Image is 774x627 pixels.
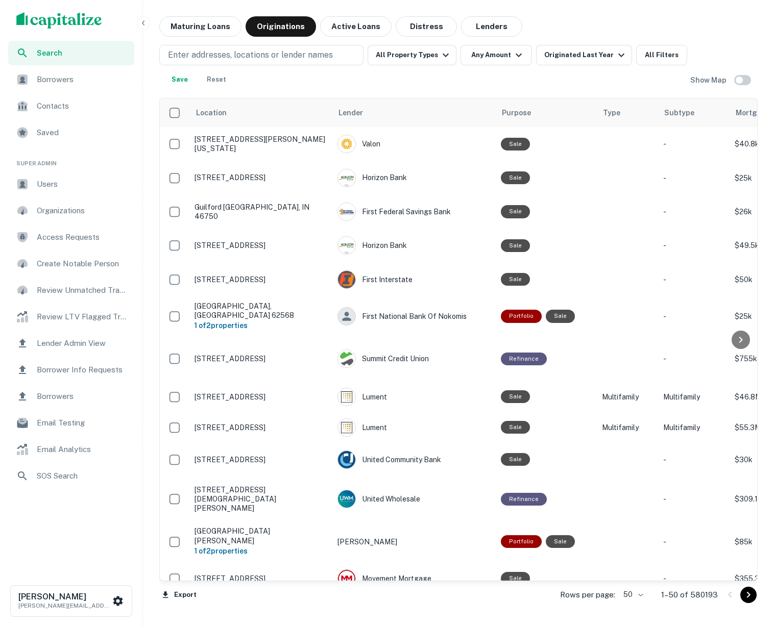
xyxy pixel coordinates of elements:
div: Sale [501,205,530,218]
div: Saved [8,120,134,145]
div: Valon [337,135,491,153]
div: This loan purpose was for refinancing [501,353,547,365]
a: Access Requests [8,225,134,249]
div: This is a portfolio loan with 2 properties [501,310,542,322]
th: Purpose [496,98,597,127]
p: [STREET_ADDRESS] [195,275,327,284]
div: Sale [501,453,530,466]
p: [STREET_ADDRESS] [195,173,327,182]
img: picture [338,490,355,508]
div: Borrowers [8,384,134,409]
div: Contacts [8,94,134,118]
img: picture [338,237,355,254]
span: Saved [37,127,128,139]
span: Email Testing [37,417,128,429]
div: Sale [501,239,530,252]
span: SOS Search [37,470,128,482]
img: picture [338,203,355,220]
p: Rows per page: [560,589,615,601]
a: Borrowers [8,67,134,92]
p: [STREET_ADDRESS][PERSON_NAME][US_STATE] [195,135,327,153]
a: Create Notable Person [8,252,134,276]
img: capitalize-logo.png [16,12,102,29]
a: Search [8,41,134,65]
button: Go to next page [740,587,757,603]
span: Contacts [37,100,128,112]
p: - [663,536,724,547]
p: [STREET_ADDRESS][DEMOGRAPHIC_DATA][PERSON_NAME] [195,485,327,513]
span: Borrowers [37,390,128,403]
p: Multifamily [663,391,724,403]
div: Review Unmatched Transactions [8,278,134,303]
h6: 1 of 2 properties [195,320,327,331]
img: picture [338,419,355,436]
div: Horizon Bank [337,169,491,187]
button: Originations [246,16,316,37]
p: [STREET_ADDRESS] [195,574,327,583]
button: Active Loans [320,16,392,37]
img: picture [338,271,355,288]
p: - [663,353,724,364]
div: United Community Bank [337,450,491,469]
span: Type [603,107,620,119]
div: Lender Admin View [8,331,134,356]
div: Summit Credit Union [337,349,491,368]
div: Originated Last Year [544,49,627,61]
span: Review Unmatched Transactions [37,284,128,296]
th: Subtype [658,98,730,127]
span: Organizations [37,205,128,217]
span: Borrowers [37,73,128,86]
p: Multifamily [602,422,653,433]
span: Access Requests [37,231,128,243]
p: Guilford [GEOGRAPHIC_DATA], IN 46750 [195,203,327,221]
button: Distress [396,16,457,37]
li: Super Admin [8,147,134,172]
p: [GEOGRAPHIC_DATA], [GEOGRAPHIC_DATA] 62568 [195,302,327,320]
a: SOS Search [8,464,134,488]
span: Subtype [664,107,694,119]
span: Borrower Info Requests [37,364,128,376]
p: - [663,493,724,505]
p: Multifamily [602,391,653,403]
span: Create Notable Person [37,258,128,270]
img: picture [338,451,355,468]
a: Users [8,172,134,196]
div: Sale [501,138,530,151]
th: Lender [332,98,496,127]
span: Location [196,107,240,119]
div: Sale [546,310,575,322]
h6: Show Map [690,74,728,86]
div: Sale [501,390,530,403]
button: Reset [200,69,233,90]
p: - [663,206,724,217]
a: Review LTV Flagged Transactions [8,305,134,329]
div: Sale [546,535,575,548]
div: First Interstate [337,270,491,289]
p: [STREET_ADDRESS] [195,392,327,402]
span: Search [37,47,128,59]
div: Lument [337,388,491,406]
button: Enter addresses, locations or lender names [159,45,364,65]
div: United Wholesale [337,490,491,508]
p: - [663,138,724,149]
div: First Federal Savings Bank [337,203,491,221]
button: [PERSON_NAME][PERSON_NAME][EMAIL_ADDRESS][DOMAIN_NAME] [10,585,132,617]
p: Enter addresses, locations or lender names [168,49,333,61]
p: [GEOGRAPHIC_DATA][PERSON_NAME] [195,526,327,545]
button: Maturing Loans [159,16,241,37]
button: All Filters [636,45,687,65]
img: picture [338,388,355,406]
span: Lender Admin View [37,337,128,349]
h6: [PERSON_NAME] [18,593,110,601]
span: Purpose [502,107,544,119]
button: Originated Last Year [536,45,632,65]
div: This is a portfolio loan with 2 properties [501,535,542,548]
span: Review LTV Flagged Transactions [37,311,128,323]
a: Borrower Info Requests [8,358,134,382]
